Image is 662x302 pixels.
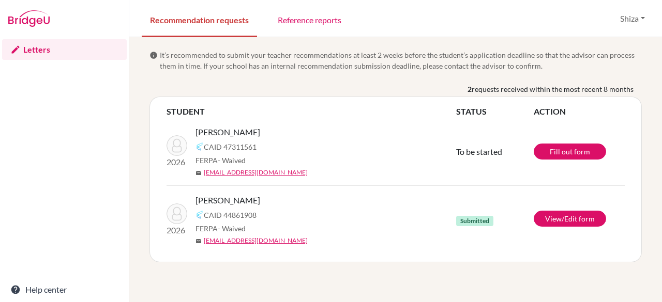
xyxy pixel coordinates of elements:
[142,2,257,37] a: Recommendation requests
[195,238,202,244] span: mail
[204,168,308,177] a: [EMAIL_ADDRESS][DOMAIN_NAME]
[167,105,456,118] th: STUDENT
[456,147,502,156] span: To be started
[195,126,260,138] span: [PERSON_NAME]
[534,144,606,160] a: Fill out form
[195,194,260,206] span: [PERSON_NAME]
[472,84,634,94] span: requests received within the most recent 8 months
[456,216,493,226] span: Submitted
[195,211,204,219] img: Common App logo
[195,155,246,166] span: FERPA
[2,279,127,300] a: Help center
[468,84,472,94] b: 2
[615,9,650,28] button: Shiza
[2,39,127,60] a: Letters
[195,142,204,151] img: Common App logo
[8,10,50,27] img: Bridge-U
[167,224,187,236] p: 2026
[160,50,642,71] span: It’s recommended to submit your teacher recommendations at least 2 weeks before the student’s app...
[204,236,308,245] a: [EMAIL_ADDRESS][DOMAIN_NAME]
[456,105,534,118] th: STATUS
[167,203,187,224] img: Shah, Antara
[218,156,246,165] span: - Waived
[534,105,625,118] th: ACTION
[149,51,158,59] span: info
[269,2,350,37] a: Reference reports
[218,224,246,233] span: - Waived
[167,156,187,168] p: 2026
[195,223,246,234] span: FERPA
[534,211,606,227] a: View/Edit form
[167,135,187,156] img: Kaipa, Mysha
[195,170,202,176] span: mail
[204,141,257,152] span: CAID 47311561
[204,210,257,220] span: CAID 44861908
